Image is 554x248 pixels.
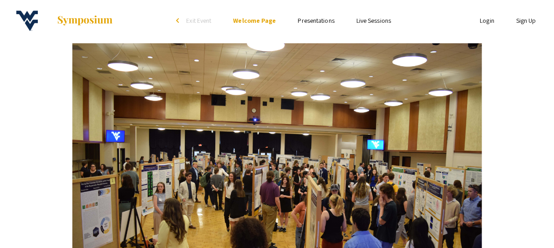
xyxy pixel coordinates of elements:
a: Presentations [298,16,335,25]
div: arrow_back_ios [177,18,182,23]
a: Sign Up [516,16,536,25]
span: Exit Event [187,16,212,25]
iframe: Chat [7,207,39,241]
a: Live Sessions [356,16,391,25]
img: 18th Annual Summer Undergraduate Research Symposium! [7,9,47,32]
img: Symposium by ForagerOne [56,15,113,26]
a: Login [480,16,495,25]
a: Welcome Page [234,16,276,25]
a: 18th Annual Summer Undergraduate Research Symposium! [7,9,113,32]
